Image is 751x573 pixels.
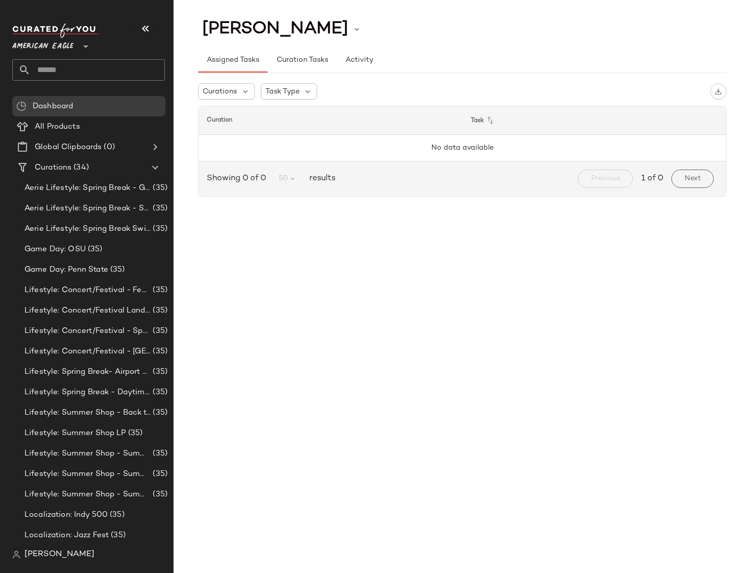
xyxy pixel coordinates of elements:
[715,88,722,95] img: svg%3e
[463,106,726,135] th: Task
[25,448,151,460] span: Lifestyle: Summer Shop - Summer Abroad
[199,135,726,161] td: No data available
[25,530,109,541] span: Localization: Jazz Fest
[641,173,663,185] span: 1 of 0
[202,19,348,39] span: [PERSON_NAME]
[12,35,74,53] span: American Eagle
[25,223,151,235] span: Aerie Lifestyle: Spring Break Swimsuits Landing Page
[102,141,114,153] span: (0)
[126,427,143,439] span: (35)
[35,141,102,153] span: Global Clipboards
[25,427,126,439] span: Lifestyle: Summer Shop LP
[345,56,373,64] span: Activity
[151,346,167,357] span: (35)
[25,366,151,378] span: Lifestyle: Spring Break- Airport Style
[25,244,86,255] span: Game Day: OSU
[151,223,167,235] span: (35)
[684,175,701,183] span: Next
[108,509,125,521] span: (35)
[33,101,73,112] span: Dashboard
[151,448,167,460] span: (35)
[25,325,151,337] span: Lifestyle: Concert/Festival - Sporty
[276,56,328,64] span: Curation Tasks
[207,173,270,185] span: Showing 0 of 0
[305,173,335,185] span: results
[265,86,300,97] span: Task Type
[25,387,151,398] span: Lifestyle: Spring Break - Daytime Casual
[151,305,167,317] span: (35)
[151,366,167,378] span: (35)
[25,203,151,214] span: Aerie Lifestyle: Spring Break - Sporty
[25,346,151,357] span: Lifestyle: Concert/Festival - [GEOGRAPHIC_DATA]
[25,264,108,276] span: Game Day: Penn State
[35,121,80,133] span: All Products
[109,530,126,541] span: (35)
[108,264,125,276] span: (35)
[86,244,103,255] span: (35)
[35,162,71,174] span: Curations
[25,489,151,500] span: Lifestyle: Summer Shop - Summer Study Sessions
[25,182,151,194] span: Aerie Lifestyle: Spring Break - Girly/Femme
[25,509,108,521] span: Localization: Indy 500
[25,284,151,296] span: Lifestyle: Concert/Festival - Femme
[25,305,151,317] span: Lifestyle: Concert/Festival Landing Page
[151,325,167,337] span: (35)
[151,203,167,214] span: (35)
[16,101,27,111] img: svg%3e
[206,56,259,64] span: Assigned Tasks
[199,106,463,135] th: Curation
[151,407,167,419] span: (35)
[71,162,89,174] span: (34)
[12,23,99,38] img: cfy_white_logo.C9jOOHJF.svg
[25,407,151,419] span: Lifestyle: Summer Shop - Back to School Essentials
[151,387,167,398] span: (35)
[671,170,714,188] button: Next
[151,182,167,194] span: (35)
[25,468,151,480] span: Lifestyle: Summer Shop - Summer Internship
[151,284,167,296] span: (35)
[203,86,237,97] span: Curations
[151,468,167,480] span: (35)
[25,548,94,561] span: [PERSON_NAME]
[12,551,20,559] img: svg%3e
[151,489,167,500] span: (35)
